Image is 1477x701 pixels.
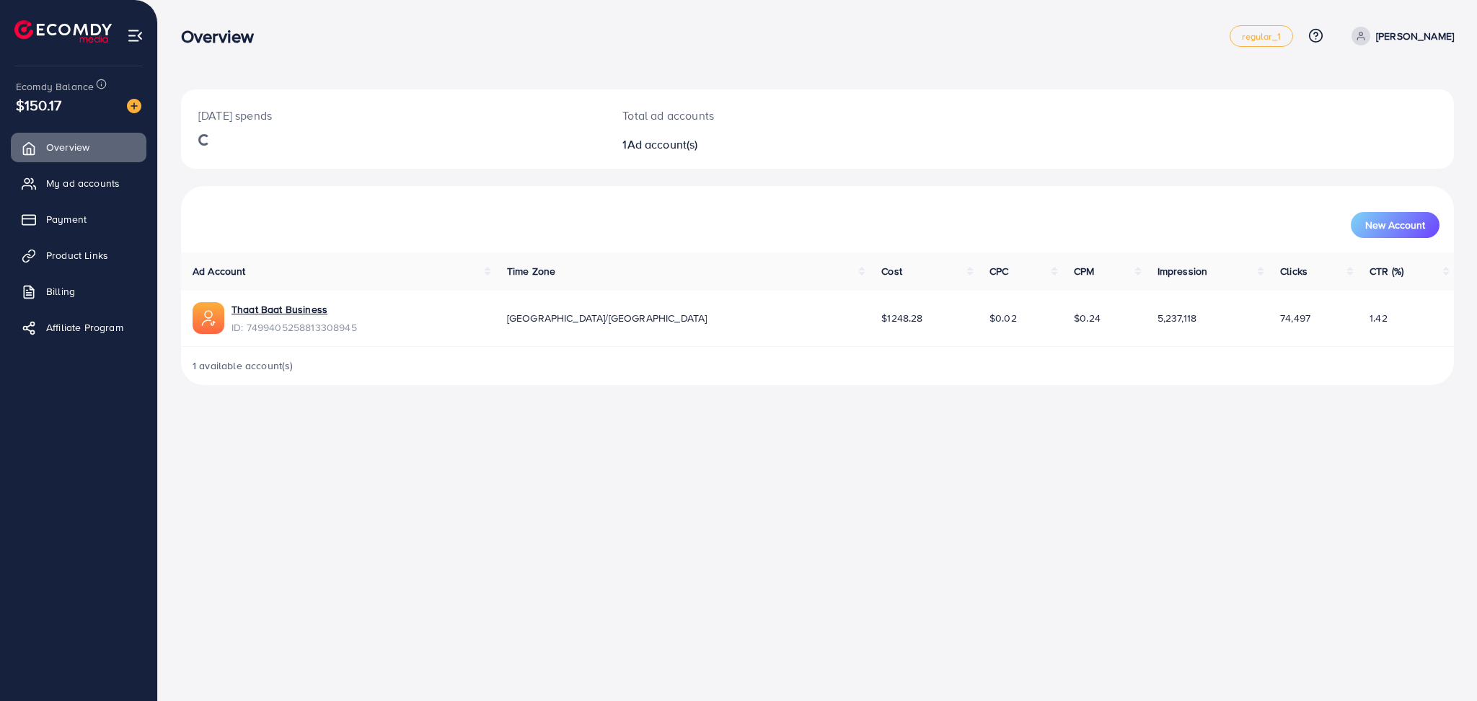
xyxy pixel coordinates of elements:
a: Payment [11,205,146,234]
span: New Account [1365,220,1425,230]
a: Affiliate Program [11,313,146,342]
p: Total ad accounts [622,107,906,124]
button: New Account [1351,212,1439,238]
span: Cost [881,264,902,278]
a: regular_1 [1230,25,1292,47]
a: Overview [11,133,146,162]
img: logo [14,20,112,43]
span: Affiliate Program [46,320,123,335]
span: 5,237,118 [1158,311,1196,325]
span: ID: 7499405258813308945 [232,320,357,335]
span: Ecomdy Balance [16,79,94,94]
span: Impression [1158,264,1208,278]
a: Product Links [11,241,146,270]
span: CTR (%) [1370,264,1403,278]
span: Time Zone [507,264,555,278]
h3: Overview [181,26,265,47]
a: My ad accounts [11,169,146,198]
span: CPC [989,264,1008,278]
a: [PERSON_NAME] [1346,27,1454,45]
span: Ad account(s) [627,136,698,152]
span: regular_1 [1242,32,1280,41]
span: Ad Account [193,264,246,278]
a: Thaat Baat Business [232,302,357,317]
span: [GEOGRAPHIC_DATA]/[GEOGRAPHIC_DATA] [507,311,707,325]
span: Overview [46,140,89,154]
img: menu [127,27,144,44]
span: Billing [46,284,75,299]
span: CPM [1074,264,1094,278]
span: 1.42 [1370,311,1388,325]
span: $1248.28 [881,311,922,325]
span: $150.17 [16,94,61,115]
img: image [127,99,141,113]
span: 1 available account(s) [193,358,294,373]
span: Clicks [1280,264,1308,278]
span: $0.24 [1074,311,1101,325]
span: Payment [46,212,87,226]
p: [PERSON_NAME] [1376,27,1454,45]
h2: 1 [622,138,906,151]
a: Billing [11,277,146,306]
span: 74,497 [1280,311,1310,325]
p: [DATE] spends [198,107,588,124]
span: My ad accounts [46,176,120,190]
img: ic-ads-acc.e4c84228.svg [193,302,224,334]
span: Product Links [46,248,108,263]
span: $0.02 [989,311,1017,325]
